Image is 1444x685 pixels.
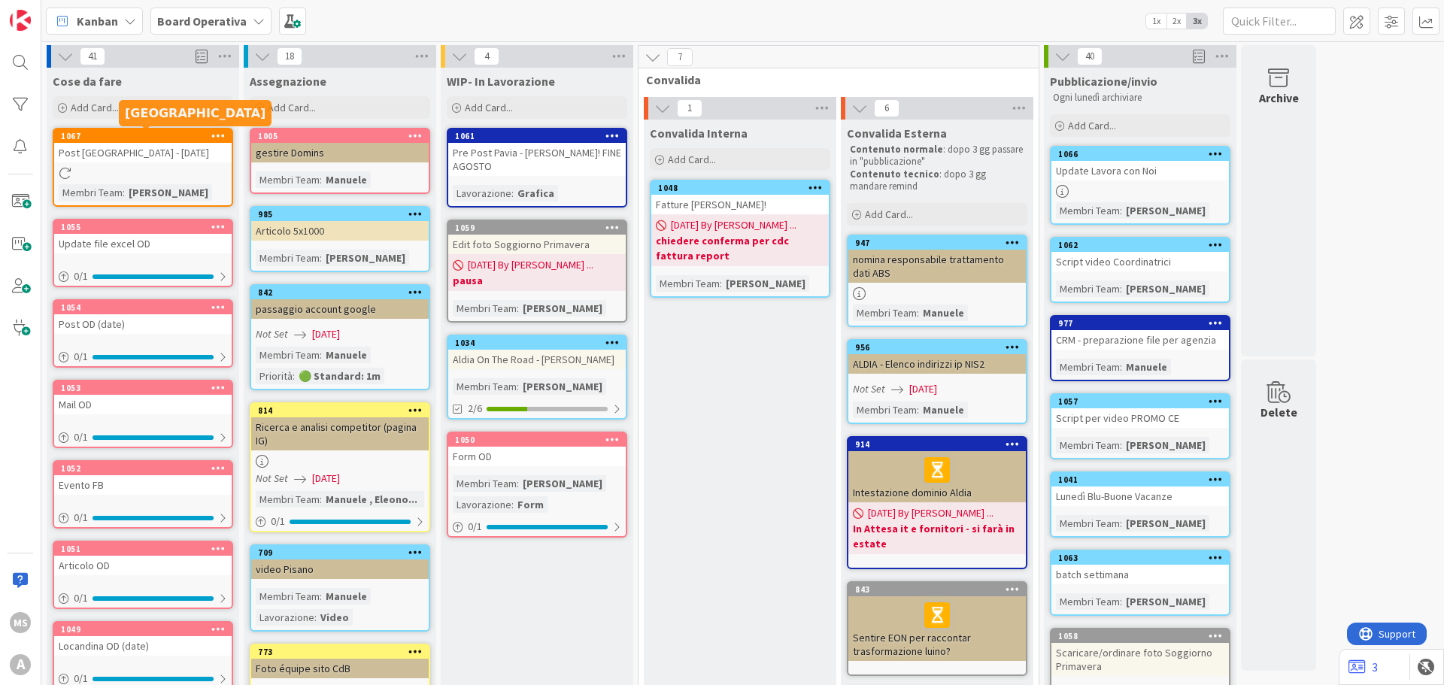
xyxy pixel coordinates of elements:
div: 1058 [1058,631,1229,641]
div: [PERSON_NAME] [519,300,606,317]
div: Ricerca e analisi competitor (pagina IG) [251,417,429,450]
a: 814Ricerca e analisi competitor (pagina IG)Not Set[DATE]Membri Team:Manuele , Eleono...0/1 [250,402,430,532]
div: Lavorazione [453,185,511,202]
div: 1005gestire Domins [251,129,429,162]
div: 1061 [448,129,626,143]
div: 956 [855,342,1026,353]
img: Visit kanbanzone.com [10,10,31,31]
i: Not Set [256,327,288,341]
div: Membri Team [853,305,917,321]
div: 1054 [61,302,232,313]
div: Priorità [256,368,293,384]
div: Fatture [PERSON_NAME]! [651,195,829,214]
strong: Contenuto tecnico [850,168,939,180]
span: : [293,368,295,384]
div: 1057Script per video PROMO CE [1051,395,1229,428]
span: [DATE] [909,381,937,397]
div: [PERSON_NAME] [1122,280,1209,297]
b: pausa [453,273,621,288]
div: 1050 [455,435,626,445]
span: [DATE] By [PERSON_NAME] ... [868,505,994,521]
input: Quick Filter... [1223,8,1336,35]
div: 1054 [54,301,232,314]
div: 773 [251,645,429,659]
div: ALDIA - Elenco indirizzi ip NIS2 [848,354,1026,374]
span: 3x [1187,14,1207,29]
a: 1063batch settimanaMembri Team:[PERSON_NAME] [1050,550,1230,616]
div: 709 [251,546,429,559]
span: [DATE] [312,326,340,342]
div: Script video Coordinatrici [1051,252,1229,271]
div: Lunedì Blu-Buone Vacanze [1051,486,1229,506]
a: 1067Post [GEOGRAPHIC_DATA] - [DATE]Membri Team:[PERSON_NAME] [53,128,233,207]
div: Membri Team [1056,359,1120,375]
div: 842passaggio account google [251,286,429,319]
div: 985Articolo 5x1000 [251,208,429,241]
div: Script per video PROMO CE [1051,408,1229,428]
div: 1066Update Lavora con Noi [1051,147,1229,180]
span: : [1120,437,1122,453]
div: 1051Articolo OD [54,542,232,575]
span: 40 [1077,47,1103,65]
div: 1062 [1051,238,1229,252]
div: Mail OD [54,395,232,414]
div: Post [GEOGRAPHIC_DATA] - [DATE] [54,143,232,162]
div: nomina responsabile trattamento dati ABS [848,250,1026,283]
div: Membri Team [453,475,517,492]
div: gestire Domins [251,143,429,162]
a: 947nomina responsabile trattamento dati ABSMembri Team:Manuele [847,235,1027,327]
div: 1053 [61,383,232,393]
div: 1034Aldia On The Road - [PERSON_NAME] [448,336,626,369]
div: Membri Team [1056,437,1120,453]
div: Evento FB [54,475,232,495]
span: Add Card... [668,153,716,166]
a: 1051Articolo OD0/1 [53,541,233,609]
span: : [123,184,125,201]
span: : [1120,359,1122,375]
span: 0 / 1 [74,349,88,365]
a: 914Intestazione dominio Aldia[DATE] By [PERSON_NAME] ...In Attesa it e fornitori - si farà in estate [847,436,1027,569]
span: : [320,588,322,605]
span: : [320,171,322,188]
div: 1005 [251,129,429,143]
span: Pubblicazione/invio [1050,74,1157,89]
div: 814 [258,405,429,416]
div: 947 [848,236,1026,250]
div: 1067Post [GEOGRAPHIC_DATA] - [DATE] [54,129,232,162]
span: : [320,347,322,363]
span: 18 [277,47,302,65]
span: : [1120,280,1122,297]
div: Membri Team [256,588,320,605]
div: Lavorazione [256,609,314,626]
a: 956ALDIA - Elenco indirizzi ip NIS2Not Set[DATE]Membri Team:Manuele [847,339,1027,424]
div: MS [10,612,31,633]
div: batch settimana [1051,565,1229,584]
div: 843 [848,583,1026,596]
div: 814Ricerca e analisi competitor (pagina IG) [251,404,429,450]
div: Video [317,609,353,626]
span: 0 / 1 [271,514,285,529]
div: 947 [855,238,1026,248]
div: 947nomina responsabile trattamento dati ABS [848,236,1026,283]
a: 3 [1348,658,1378,676]
span: 4 [474,47,499,65]
div: 1055 [54,220,232,234]
span: : [1120,593,1122,610]
div: 985 [258,209,429,220]
span: : [917,305,919,321]
div: 1050Form OD [448,433,626,466]
a: 1055Update file excel OD0/1 [53,219,233,287]
div: 977 [1058,318,1229,329]
div: [PERSON_NAME] [519,378,606,395]
div: Manuele [919,305,968,321]
span: : [720,275,722,292]
span: 2/6 [468,401,482,417]
div: Pre Post Pavia - [PERSON_NAME]! FINE AGOSTO [448,143,626,176]
span: 1 [677,99,702,117]
div: 956 [848,341,1026,354]
span: Cose da fare [53,74,122,89]
div: 1050 [448,433,626,447]
span: Convalida Interna [650,126,748,141]
div: Locandina OD (date) [54,636,232,656]
div: 1005 [258,131,429,141]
